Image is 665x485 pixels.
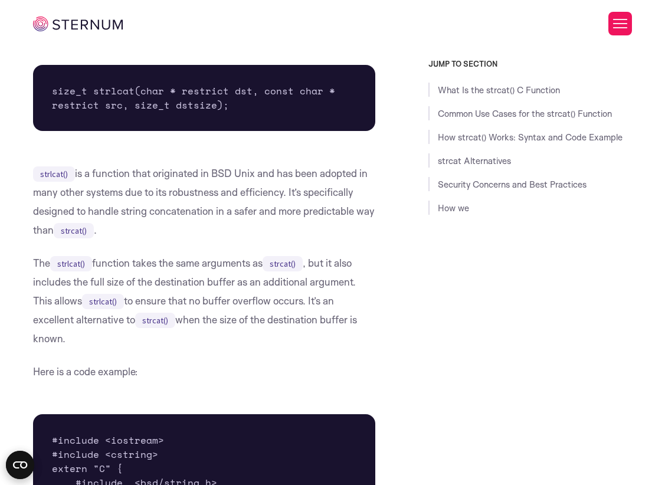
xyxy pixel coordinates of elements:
pre: size_t strlcat(char * restrict dst, const char * restrict src, size_t dstsize); [33,65,375,131]
p: The function takes the same arguments as , but it also includes the full size of the destination ... [33,254,375,348]
button: Toggle Menu [608,12,632,35]
p: is a function that originated in BSD Unix and has been adopted in many other systems due to its r... [33,164,375,240]
a: How strcat() Works: Syntax and Code Example [438,132,623,143]
h3: JUMP TO SECTION [428,59,631,68]
code: strlcat() [33,166,75,182]
a: Security Concerns and Best Practices [438,179,587,190]
a: strcat Alternatives [438,155,511,166]
code: strcat() [54,223,94,238]
button: Open CMP widget [6,451,34,479]
code: strcat() [263,256,303,271]
p: Here is a code example: [33,362,375,381]
code: strlcat() [50,256,92,271]
a: Common Use Cases for the strcat() Function [438,108,612,119]
img: sternum iot [33,17,123,32]
a: How we [438,202,469,214]
a: What Is the strcat() C Function [438,84,560,96]
code: strcat() [135,313,175,328]
code: strlcat() [82,294,124,309]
